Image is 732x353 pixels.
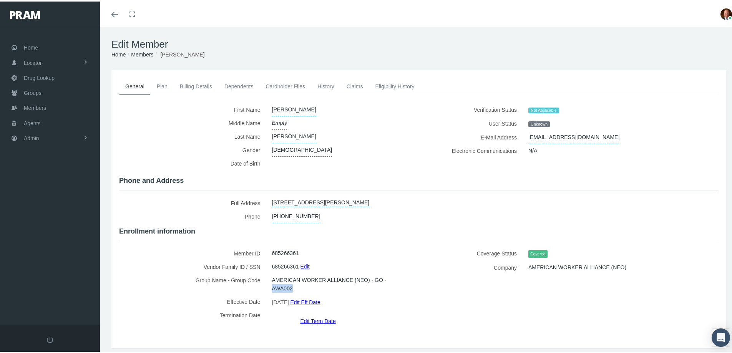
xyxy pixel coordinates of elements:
[272,245,299,258] span: 685266361
[272,195,370,206] a: [STREET_ADDRESS][PERSON_NAME]
[272,128,316,142] span: [PERSON_NAME]
[425,259,523,273] label: Company
[119,307,266,324] label: Termination Date
[720,7,732,18] img: S_Profile_Picture_693.jpg
[272,208,320,222] span: [PHONE_NUMBER]
[272,101,316,115] span: [PERSON_NAME]
[369,76,420,93] a: Eligibility History
[119,76,151,94] a: General
[528,129,619,143] span: [EMAIL_ADDRESS][DOMAIN_NAME]
[712,327,730,345] div: Open Intercom Messenger
[111,50,126,56] a: Home
[24,84,41,99] span: Groups
[24,114,41,129] span: Agents
[300,259,309,270] a: Edit
[425,101,523,115] label: Verification Status
[10,10,40,17] img: PRAM_20_x_78.png
[24,54,42,69] span: Locator
[259,76,311,93] a: Cardholder Files
[111,37,726,49] h1: Edit Member
[290,295,320,306] a: Edit Eff Date
[24,39,38,53] span: Home
[300,314,335,325] a: Edit Term Date
[24,99,46,114] span: Members
[119,245,266,259] label: Member ID
[119,101,266,115] label: First Name
[425,245,523,259] label: Coverage Status
[272,259,299,272] span: 685266361
[528,259,626,272] span: AMERICAN WORKER ALLIANCE (NEO)
[160,50,204,56] span: [PERSON_NAME]
[311,76,340,93] a: History
[119,115,266,128] label: Middle Name
[119,226,719,234] h4: Enrollment information
[272,115,287,128] span: Empty
[528,143,537,156] span: N/A
[425,143,523,156] label: Electronic Communications
[119,142,266,155] label: Gender
[119,293,266,307] label: Effective Date
[119,155,266,171] label: Date of Birth
[119,128,266,142] label: Last Name
[151,76,174,93] a: Plan
[340,76,369,93] a: Claims
[24,129,39,144] span: Admin
[119,208,266,222] label: Phone
[272,142,332,155] span: [DEMOGRAPHIC_DATA]
[528,106,559,112] span: Not Applicable
[272,295,289,307] span: [DATE]
[272,272,408,293] span: AMERICAN WORKER ALLIANCE (NEO) - GO - AWA002
[119,272,266,293] label: Group Name - Group Code
[119,175,719,184] h4: Phone and Address
[24,69,55,84] span: Drug Lookup
[528,120,550,126] span: Unknown
[119,195,266,208] label: Full Address
[131,50,153,56] a: Members
[218,76,260,93] a: Dependents
[174,76,218,93] a: Billing Details
[119,259,266,272] label: Vendor Family ID / SSN
[425,129,523,143] label: E-Mail Address
[528,249,548,257] span: Covered
[425,115,523,129] label: User Status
